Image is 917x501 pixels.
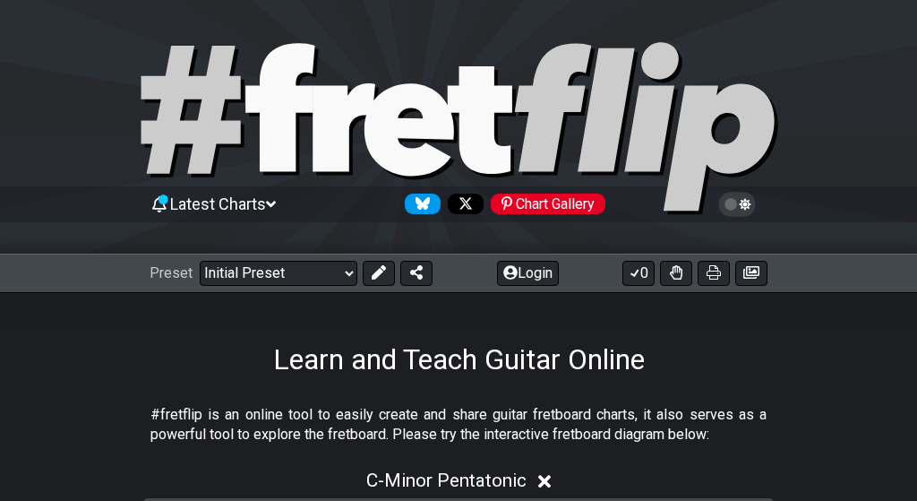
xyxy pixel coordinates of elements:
p: #fretflip is an online tool to easily create and share guitar fretboard charts, it also serves as... [150,405,767,445]
button: Create image [735,261,767,286]
span: Preset [150,264,193,281]
button: Toggle Dexterity for all fretkits [660,261,692,286]
select: Preset [200,261,357,286]
button: Share Preset [400,261,433,286]
h1: Learn and Teach Guitar Online [273,342,645,376]
button: Print [698,261,730,286]
span: Latest Charts [170,194,266,213]
button: Login [497,261,559,286]
span: C - Minor Pentatonic [366,470,527,491]
a: #fretflip at Pinterest [484,194,605,214]
a: Follow #fretflip at Bluesky [398,194,441,214]
button: Edit Preset [363,261,395,286]
a: Follow #fretflip at X [441,194,484,214]
div: Chart Gallery [491,194,605,214]
button: 0 [622,261,655,286]
span: Toggle light / dark theme [727,196,748,212]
